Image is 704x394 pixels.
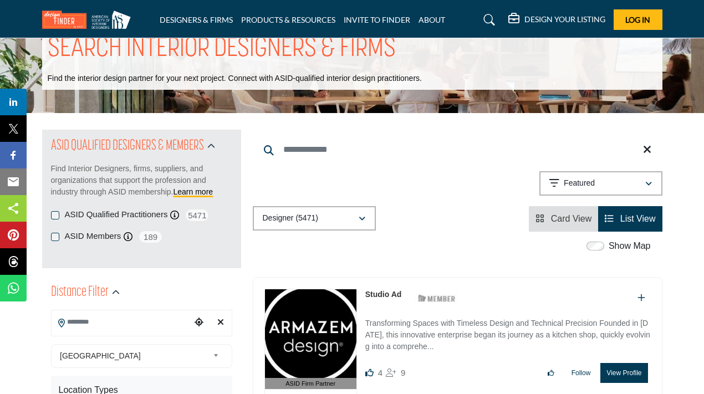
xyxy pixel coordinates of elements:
[508,13,605,27] div: DESIGN YOUR LISTING
[265,289,356,378] img: Studio Ad
[524,14,605,24] h5: DESIGN YOUR LISTING
[529,206,598,232] li: Card View
[365,318,651,355] p: Transforming Spaces with Timeless Design and Technical Precision Founded in [DATE], this innovati...
[253,136,662,163] input: Search Keyword
[564,364,598,382] button: Follow
[614,9,662,30] button: Log In
[605,214,655,223] a: View List
[241,15,335,24] a: PRODUCTS & RESOURCES
[212,311,228,335] div: Clear search location
[285,379,335,388] span: ASID Firm Partner
[365,311,651,355] a: Transforming Spaces with Timeless Design and Technical Precision Founded in [DATE], this innovati...
[185,208,210,222] span: 5471
[174,187,213,196] a: Learn more
[540,364,562,382] button: Like listing
[535,214,591,223] a: View Card
[191,311,207,335] div: Choose your current location
[138,230,163,244] span: 189
[344,15,410,24] a: INVITE TO FINDER
[473,11,502,29] a: Search
[401,368,405,377] span: 9
[598,206,662,232] li: List View
[263,213,318,224] p: Designer (5471)
[51,211,59,219] input: ASID Qualified Practitioners checkbox
[419,15,445,24] a: ABOUT
[51,136,204,156] h2: ASID QUALIFIED DESIGNERS & MEMBERS
[160,15,233,24] a: DESIGNERS & FIRMS
[265,289,356,390] a: ASID Firm Partner
[365,289,402,300] p: Studio Ad
[386,366,405,380] div: Followers
[42,11,136,29] img: Site Logo
[48,32,396,66] h1: SEARCH INTERIOR DESIGNERS & FIRMS
[51,283,109,303] h2: Distance Filter
[412,291,462,305] img: ASID Members Badge Icon
[365,369,374,377] i: Likes
[625,15,650,24] span: Log In
[52,311,191,333] input: Search Location
[539,171,662,196] button: Featured
[620,214,656,223] span: List View
[609,239,651,253] label: Show Map
[65,230,121,243] label: ASID Members
[551,214,592,223] span: Card View
[378,368,382,377] span: 4
[51,163,232,198] p: Find Interior Designers, firms, suppliers, and organizations that support the profession and indu...
[600,363,647,383] button: View Profile
[65,208,168,221] label: ASID Qualified Practitioners
[637,293,645,303] a: Add To List
[365,290,402,299] a: Studio Ad
[48,73,422,84] p: Find the interior design partner for your next project. Connect with ASID-qualified interior desi...
[60,349,208,362] span: [GEOGRAPHIC_DATA]
[51,233,59,241] input: ASID Members checkbox
[564,178,595,189] p: Featured
[253,206,376,231] button: Designer (5471)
